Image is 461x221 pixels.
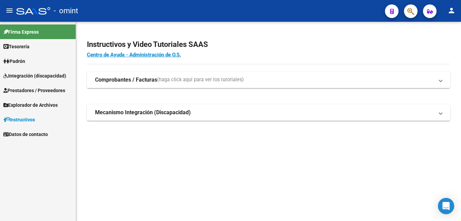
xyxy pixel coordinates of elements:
span: Instructivos [3,116,35,123]
h2: Instructivos y Video Tutoriales SAAS [87,38,450,51]
span: Integración (discapacidad) [3,72,66,80]
a: Centro de Ayuda - Administración de O.S. [87,52,181,58]
mat-icon: person [447,6,456,15]
strong: Comprobantes / Facturas [95,76,157,84]
mat-icon: menu [5,6,14,15]
strong: Mecanismo Integración (Discapacidad) [95,109,191,116]
mat-expansion-panel-header: Comprobantes / Facturas(haga click aquí para ver los tutoriales) [87,72,450,88]
span: Padrón [3,57,25,65]
span: Explorador de Archivos [3,101,58,109]
span: Firma Express [3,28,39,36]
mat-expansion-panel-header: Mecanismo Integración (Discapacidad) [87,104,450,121]
span: Prestadores / Proveedores [3,87,65,94]
span: Datos de contacto [3,131,48,138]
span: Tesorería [3,43,30,50]
span: - omint [54,3,78,18]
div: Open Intercom Messenger [438,198,454,214]
span: (haga click aquí para ver los tutoriales) [157,76,244,84]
